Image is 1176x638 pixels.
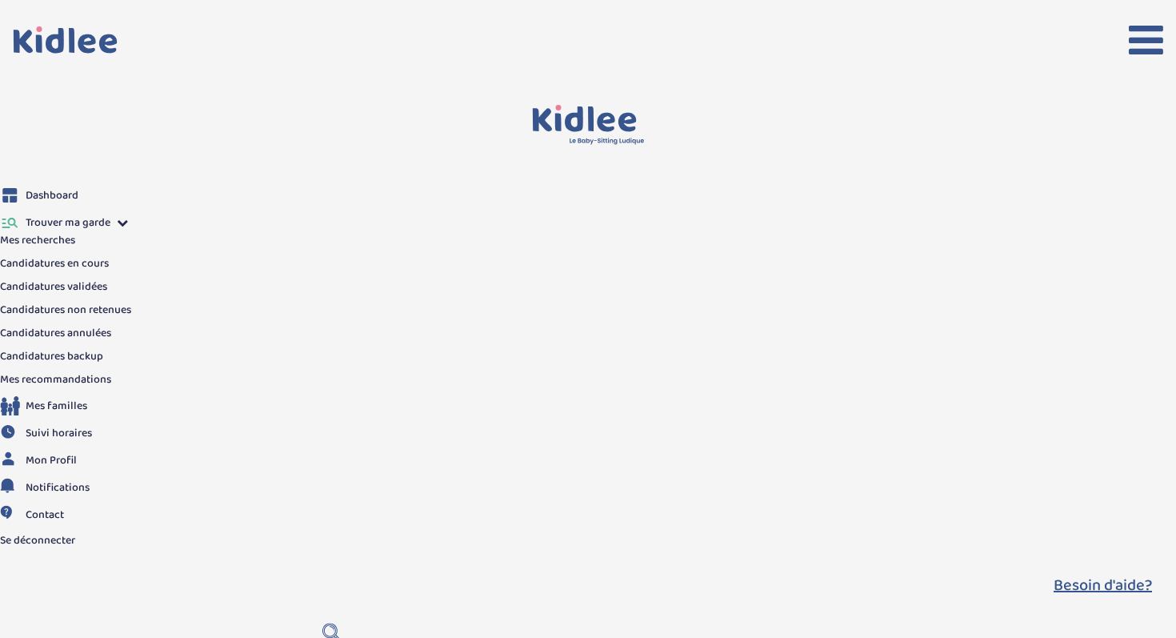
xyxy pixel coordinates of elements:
span: Mes familles [26,398,87,415]
span: Mon Profil [26,452,77,469]
button: Besoin d'aide? [1054,573,1152,597]
span: Suivi horaires [26,425,92,442]
img: logo.svg [532,105,645,146]
span: Notifications [26,480,90,496]
span: Dashboard [26,187,78,204]
span: Contact [26,507,64,524]
span: Trouver ma garde [26,215,110,231]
